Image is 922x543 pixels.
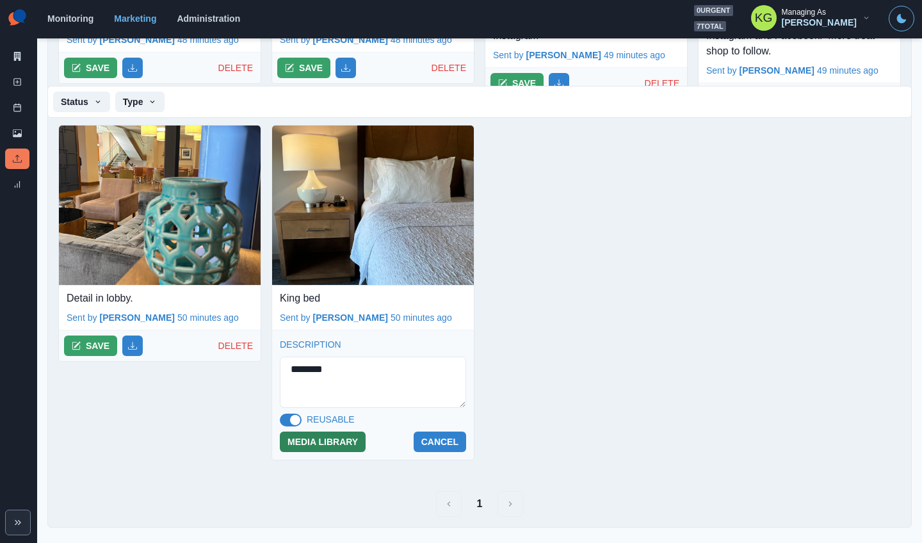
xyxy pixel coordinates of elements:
p: Sent by [67,311,97,325]
p: [PERSON_NAME] [312,33,387,47]
img: oy1dbxguvu9kzfsh2lty [59,126,261,286]
p: DELETE [432,61,469,75]
p: DELETE [218,61,255,75]
a: Post Schedule [5,97,29,118]
button: Previous [436,491,462,517]
button: Download [122,58,143,78]
button: Type [115,92,165,112]
button: SAVE [64,58,117,78]
p: Sent by [493,49,523,62]
button: Managing As[PERSON_NAME] [741,5,881,31]
button: Download [122,336,143,356]
div: Katrina Gallardo [755,3,773,33]
p: [PERSON_NAME] [739,64,814,77]
button: SAVE [64,336,117,356]
a: New Post [5,72,29,92]
span: 0 urgent [694,5,733,16]
button: Expand [5,510,31,535]
p: Sent by [706,64,736,77]
p: King bed [280,291,466,306]
p: [PERSON_NAME] [99,311,174,325]
button: SAVE [490,73,544,93]
p: 48 minutes ago [391,33,452,47]
p: 50 minutes ago [177,311,239,325]
p: Sent by [67,33,97,47]
button: Page 1 [467,491,493,517]
p: 49 minutes ago [604,49,665,62]
p: REUSABLE [307,413,355,426]
p: Sent by [280,33,310,47]
button: Download [549,73,569,93]
a: Uploads [5,149,29,169]
button: MEDIA LIBRARY [280,432,366,452]
p: [PERSON_NAME] [312,311,387,325]
div: Managing As [782,8,826,17]
div: [PERSON_NAME] [782,17,857,28]
p: DELETE [645,77,682,90]
p: DESCRIPTION [280,338,466,352]
span: 7 total [694,21,726,32]
a: Monitoring [47,13,93,24]
a: Media Library [5,123,29,143]
button: SAVE [277,58,330,78]
button: Next Media [497,491,523,517]
p: Sent by [280,311,310,325]
p: 48 minutes ago [177,33,239,47]
a: Administration [177,13,240,24]
p: [PERSON_NAME] [99,33,174,47]
button: Status [53,92,110,112]
p: 50 minutes ago [391,311,452,325]
a: Marketing [114,13,156,24]
button: Download [336,58,356,78]
a: Marketing Summary [5,46,29,67]
p: Detail in lobby. [67,291,253,306]
button: CANCEL [414,432,466,452]
button: Toggle Mode [889,6,914,31]
p: 49 minutes ago [817,64,878,77]
a: Review Summary [5,174,29,195]
p: [PERSON_NAME] [526,49,601,62]
p: DELETE [218,339,255,353]
img: pxz1ojcmfrk3coniupxv [272,126,474,286]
